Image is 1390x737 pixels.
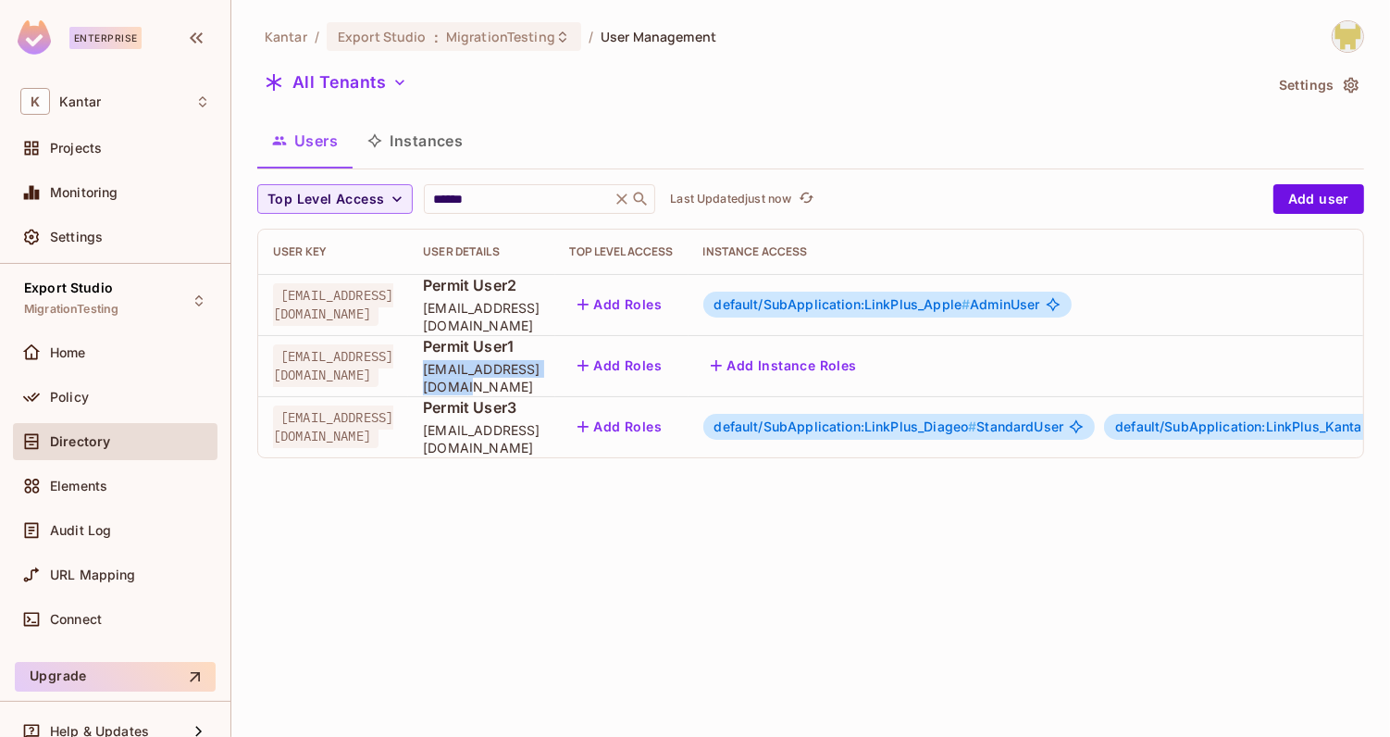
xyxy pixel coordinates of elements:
[570,244,674,259] div: Top Level Access
[338,28,427,45] span: Export Studio
[714,418,977,434] span: default/SubApplication:LinkPlus_Diageo
[24,302,118,317] span: MigrationTesting
[273,244,393,259] div: User Key
[265,28,307,45] span: the active workspace
[18,20,51,55] img: SReyMgAAAABJRU5ErkJggg==
[257,184,413,214] button: Top Level Access
[795,188,817,210] button: refresh
[423,299,540,334] span: [EMAIL_ADDRESS][DOMAIN_NAME]
[423,275,540,295] span: Permit User2
[714,297,1040,312] span: AdminUser
[353,118,478,164] button: Instances
[59,94,101,109] span: Workspace: Kantar
[50,434,110,449] span: Directory
[50,568,136,582] span: URL Mapping
[50,612,102,627] span: Connect
[423,336,540,356] span: Permit User1
[423,397,540,418] span: Permit User3
[1272,70,1364,100] button: Settings
[24,281,113,295] span: Export Studio
[714,296,971,312] span: default/SubApplication:LinkPlus_Apple
[1273,184,1364,214] button: Add user
[20,88,50,115] span: K
[446,28,555,45] span: MigrationTesting
[50,230,103,244] span: Settings
[273,406,393,448] span: [EMAIL_ADDRESS][DOMAIN_NAME]
[703,351,864,381] button: Add Instance Roles
[423,360,540,395] span: [EMAIL_ADDRESS][DOMAIN_NAME]
[50,345,86,360] span: Home
[267,188,384,211] span: Top Level Access
[50,390,89,405] span: Policy
[670,192,791,206] p: Last Updated just now
[15,662,216,692] button: Upgrade
[589,28,593,45] li: /
[1115,418,1375,434] span: default/SubApplication:LinkPlus_Kantar
[570,412,670,442] button: Add Roles
[315,28,319,45] li: /
[714,419,1064,434] span: StandardUser
[423,421,540,456] span: [EMAIL_ADDRESS][DOMAIN_NAME]
[968,418,976,434] span: #
[50,523,111,538] span: Audit Log
[570,290,670,319] button: Add Roles
[257,68,415,97] button: All Tenants
[50,141,102,156] span: Projects
[50,185,118,200] span: Monitoring
[50,479,107,493] span: Elements
[791,188,817,210] span: Click to refresh data
[601,28,716,45] span: User Management
[962,296,970,312] span: #
[273,344,393,387] span: [EMAIL_ADDRESS][DOMAIN_NAME]
[273,283,393,326] span: [EMAIL_ADDRESS][DOMAIN_NAME]
[433,30,440,44] span: :
[423,244,540,259] div: User Details
[799,190,814,208] span: refresh
[1333,21,1363,52] img: Girishankar.VP@kantar.com
[570,351,670,381] button: Add Roles
[69,27,142,49] div: Enterprise
[257,118,353,164] button: Users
